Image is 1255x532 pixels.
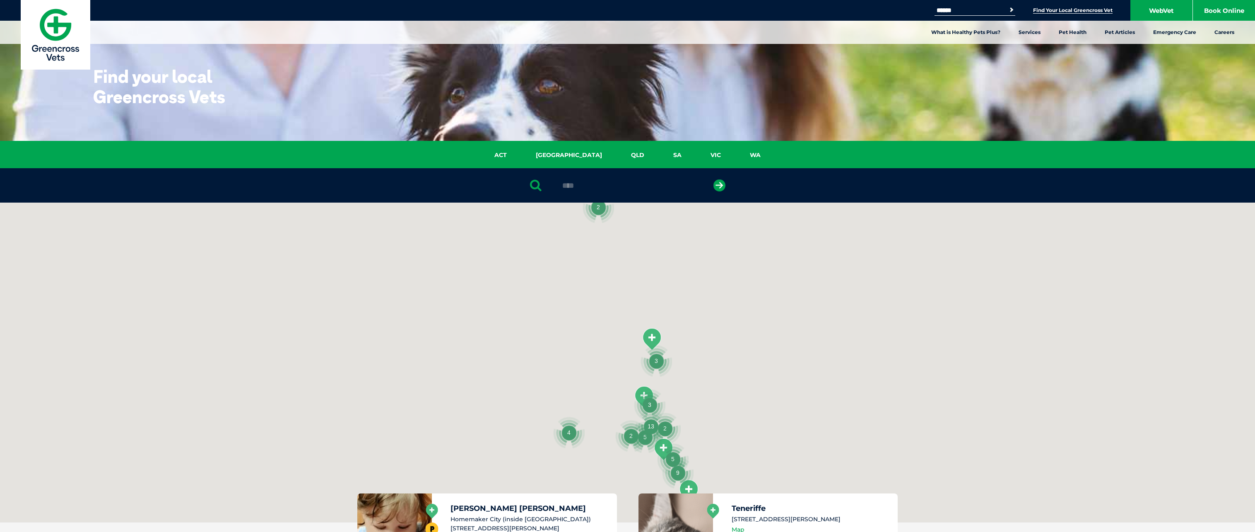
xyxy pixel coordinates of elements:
a: VIC [696,150,735,160]
a: SA [659,150,696,160]
div: 2 [583,191,614,223]
div: Morayfield [634,386,654,409]
div: 5 [657,443,689,475]
div: 5 [629,421,661,453]
div: 9 [662,457,694,488]
a: ACT [480,150,521,160]
div: 2 [649,413,681,444]
a: Pet Health [1050,21,1096,44]
h5: [PERSON_NAME] [PERSON_NAME] [450,505,609,512]
div: 2 [615,420,647,452]
a: Emergency Care [1144,21,1205,44]
a: [GEOGRAPHIC_DATA] [521,150,617,160]
h1: Find your local Greencross Vets [93,66,257,107]
a: What is Healthy Pets Plus? [922,21,1009,44]
h5: Teneriffe [732,505,891,512]
a: Find Your Local Greencross Vet [1033,7,1113,14]
a: Careers [1205,21,1243,44]
div: 3 [641,345,672,377]
div: 4 [553,417,585,448]
a: WA [735,150,775,160]
div: 3 [634,389,665,421]
a: QLD [617,150,659,160]
div: Noosa Civic [641,328,662,351]
a: Pet Articles [1096,21,1144,44]
div: Tweed Heads [678,479,699,502]
a: Services [1009,21,1050,44]
button: Search [1007,6,1016,14]
div: 13 [635,411,667,442]
li: [STREET_ADDRESS][PERSON_NAME] [732,515,891,524]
